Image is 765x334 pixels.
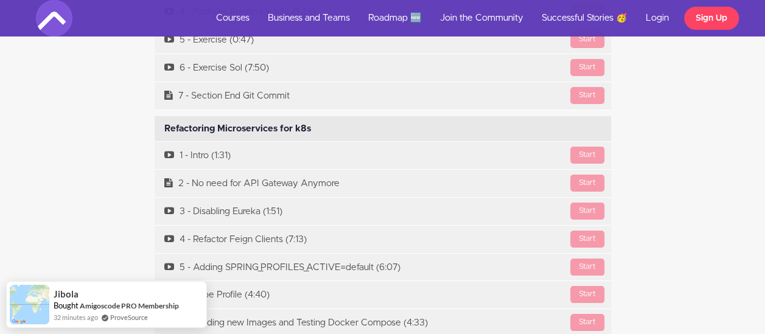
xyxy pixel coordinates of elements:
a: Start1 - Intro (1:31) [155,142,611,169]
a: ProveSource [110,312,148,322]
div: Start [570,259,604,276]
div: Start [570,314,604,331]
a: Start6 - Exercise Sol (7:50) [155,54,611,82]
a: Start4 - Refactor Feign Clients (7:13) [155,226,611,253]
div: Start [570,231,604,248]
a: Start5 - Adding SPRING_PROFILES_ACTIVE=default (6:07) [155,254,611,281]
a: Amigoscode PRO Membership [80,301,179,310]
div: Start [570,203,604,220]
div: Start [570,147,604,164]
a: Start5 - Exercise (0:47) [155,26,611,54]
a: Start3 - Disabling Eureka (1:51) [155,198,611,225]
div: Start [570,31,604,48]
div: Start [570,286,604,303]
img: provesource social proof notification image [10,285,49,324]
div: Start [570,59,604,76]
span: Bought [54,301,79,310]
div: Refactoring Microservices for k8s [155,116,611,142]
div: Start [570,87,604,104]
a: Start6 - Kube Profile (4:40) [155,281,611,308]
a: Sign Up [684,7,739,30]
a: Start7 - Section End Git Commit [155,82,611,110]
span: 32 minutes ago [54,312,98,322]
span: Jibola [54,289,79,299]
div: Start [570,175,604,192]
a: Start2 - No need for API Gateway Anymore [155,170,611,197]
